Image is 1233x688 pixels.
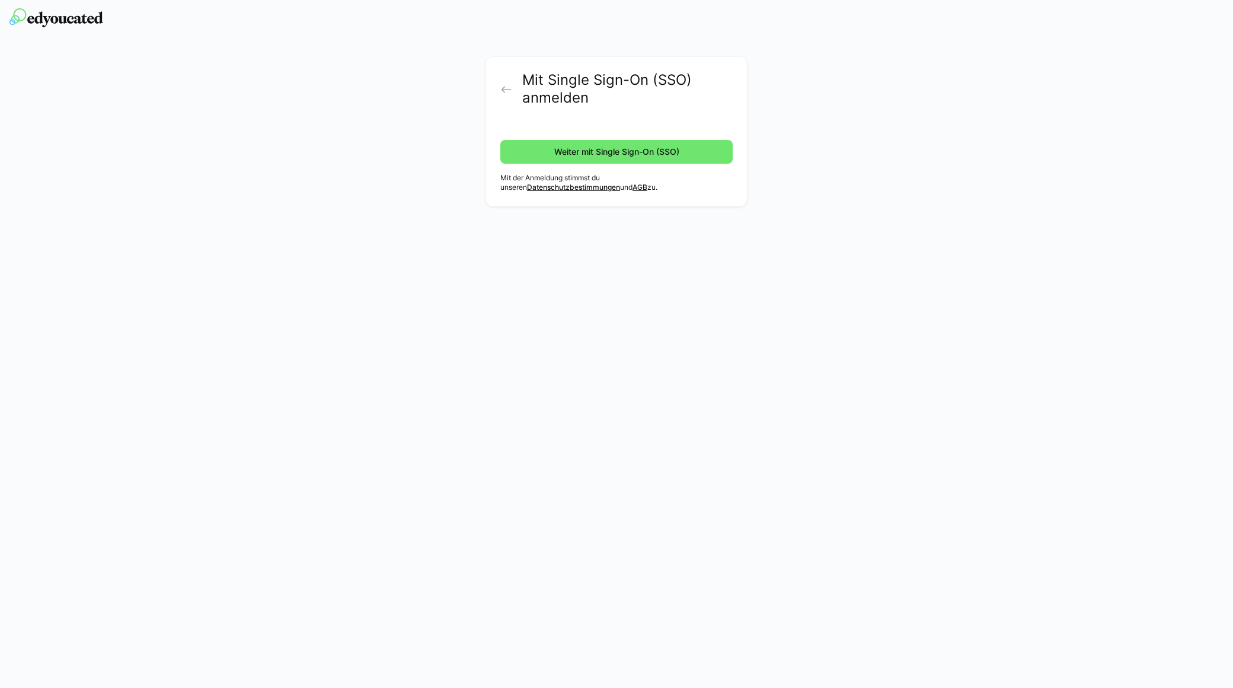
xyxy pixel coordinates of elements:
[500,173,733,192] p: Mit der Anmeldung stimmst du unseren und zu.
[522,71,733,107] h2: Mit Single Sign-On (SSO) anmelden
[527,183,620,192] a: Datenschutzbestimmungen
[9,8,103,27] img: edyoucated
[552,146,681,158] span: Weiter mit Single Sign-On (SSO)
[633,183,647,192] a: AGB
[500,140,733,164] button: Weiter mit Single Sign-On (SSO)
